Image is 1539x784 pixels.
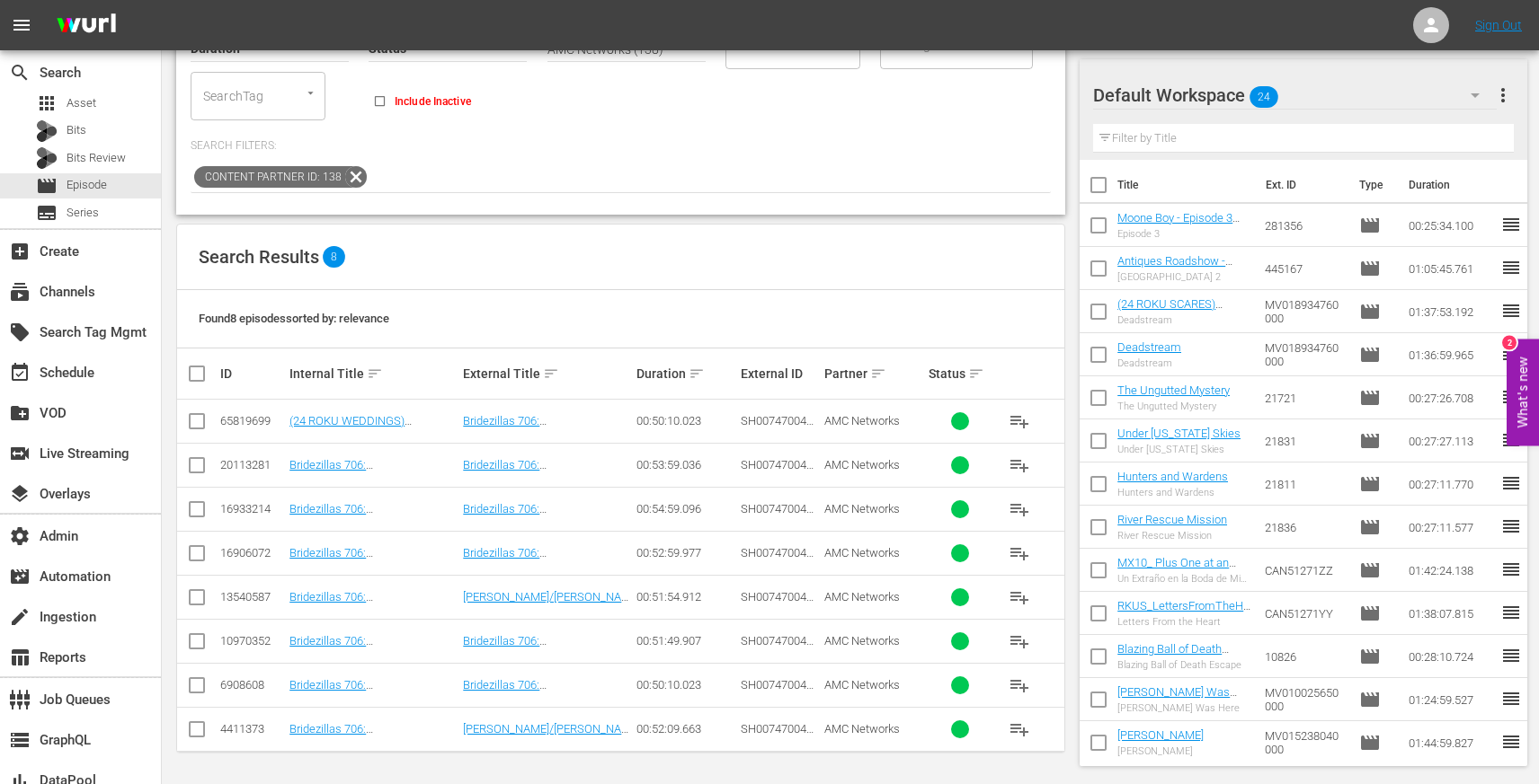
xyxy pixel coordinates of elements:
[1258,506,1351,549] td: 21836
[9,729,31,751] span: GraphQL
[1258,462,1351,506] td: 21811
[43,4,129,47] img: ans4CAIJ8jUAAAAAAAAAAAAAAAAAAAAAAAAgQb4GAAAAAAAAAAAAAAAAAAAAAAAAJMjXAAAAAAAAAAAAAAAAAAAAAAAAgAT5G...
[1117,616,1250,628] div: Letters From the Heart
[220,366,284,381] div: ID
[67,149,126,167] span: Bits Review
[968,366,984,382] span: sort
[1492,74,1514,117] button: more_vert
[191,138,1051,154] p: Search Filters:
[1500,429,1522,451] span: reorder
[9,566,31,587] span: Automation
[220,678,284,692] div: 6908608
[1500,214,1522,235] span: reorder
[1500,731,1522,753] span: reorder
[194,166,345,188] span: Content Partner ID: 138
[824,678,900,692] span: AMC Networks
[463,546,631,586] a: Bridezillas 706: [PERSON_NAME]/[PERSON_NAME]
[1117,573,1250,585] div: Un Extraño en la Boda de Mi Hermano
[998,400,1041,443] button: playlist_add
[9,606,31,628] span: Ingestion
[9,362,31,383] span: Schedule
[1401,592,1500,635] td: 01:38:07.815
[1359,430,1381,452] span: Episode
[1117,513,1227,526] a: River Rescue Mission
[9,402,31,424] span: VOD
[1500,472,1522,494] span: reorder
[36,175,58,197] span: Episode
[824,502,900,515] span: AMC Networks
[1500,300,1522,322] span: reorder
[824,722,900,736] span: AMC Networks
[824,634,900,647] span: AMC Networks
[1359,603,1381,624] span: Episode
[463,502,631,542] a: Bridezillas 706: [PERSON_NAME]/[PERSON_NAME]
[636,546,735,559] div: 00:52:59.977
[1093,70,1497,120] div: Default Workspace
[1500,515,1522,537] span: reorder
[1009,674,1030,696] span: playlist_add
[741,546,814,573] span: SH007470040000
[1475,18,1522,32] a: Sign Out
[1117,211,1240,238] a: Moone Boy - Episode 3 (S1E3)
[1117,297,1223,324] a: (24 ROKU SCARES) Deadstream
[1117,728,1204,742] a: [PERSON_NAME]
[1117,427,1241,440] a: Under [US_STATE] Skies
[1500,386,1522,408] span: reorder
[1359,344,1381,366] span: Episode
[824,458,900,471] span: AMC Networks
[199,312,389,325] span: Found 8 episodes sorted by: relevance
[1359,646,1381,667] span: Episode
[220,590,284,603] div: 13540587
[1401,376,1500,419] td: 00:27:26.708
[1009,630,1030,652] span: playlist_add
[1117,470,1228,483] a: Hunters and Wardens
[36,92,58,114] span: Asset
[67,204,99,222] span: Series
[741,414,814,441] span: SH007470040000
[1117,556,1236,583] a: MX10_ Plus One at an Amish Wedding
[1258,549,1351,592] td: CAN51271ZZ
[636,634,735,647] div: 00:51:49.907
[289,722,458,762] a: Bridezillas 706: [PERSON_NAME]/[PERSON_NAME]
[1117,642,1229,669] a: Blazing Ball of Death Escape
[1359,689,1381,710] span: Episode
[1398,160,1506,210] th: Duration
[1258,721,1351,764] td: MV015238040000
[1117,685,1237,712] a: [PERSON_NAME] Was Here
[36,202,58,224] span: Series
[1117,659,1250,671] div: Blazing Ball of Death Escape
[1009,542,1030,564] span: playlist_add
[220,414,284,427] div: 65819699
[1500,559,1522,580] span: reorder
[1401,549,1500,592] td: 01:42:24.138
[998,576,1041,619] button: playlist_add
[67,94,96,112] span: Asset
[1401,204,1500,247] td: 00:25:34.100
[636,590,735,603] div: 00:51:54.912
[1009,498,1030,520] span: playlist_add
[11,14,32,36] span: menu
[1117,702,1250,714] div: [PERSON_NAME] Was Here
[1117,401,1230,412] div: The Ungutted Mystery
[36,120,58,142] div: Bits
[1359,559,1381,581] span: Episode
[1117,487,1228,498] div: Hunters and Wardens
[289,590,458,630] a: Bridezillas 706: [PERSON_NAME]/[PERSON_NAME] (AW 2021)
[9,443,31,464] span: Live Streaming
[199,246,319,268] span: Search Results
[998,664,1041,707] button: playlist_add
[1492,84,1514,106] span: more_vert
[1117,228,1250,240] div: Episode 3
[220,634,284,647] div: 10970352
[1500,343,1522,365] span: reorder
[289,363,458,384] div: Internal Title
[1258,376,1351,419] td: 21721
[741,590,814,617] span: SH007470040000
[998,620,1041,663] button: playlist_add
[1359,732,1381,753] span: Episode
[1502,335,1517,349] div: 2
[220,502,284,515] div: 16933214
[741,634,814,661] span: SH007470040000
[1401,462,1500,506] td: 00:27:11.770
[824,546,900,559] span: AMC Networks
